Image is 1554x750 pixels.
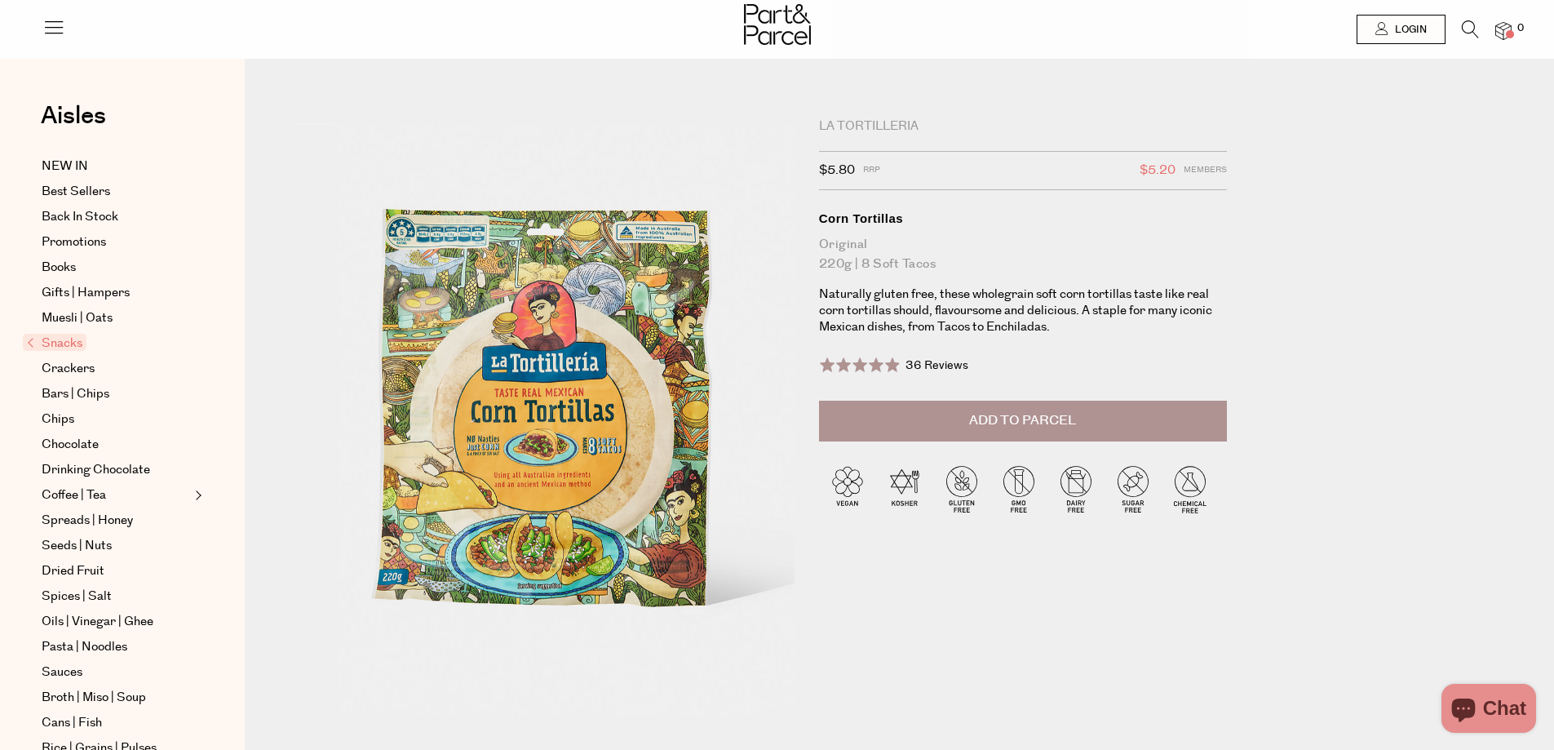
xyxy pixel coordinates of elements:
img: P_P-ICONS-Live_Bec_V11_GMO_Free.svg [990,460,1047,517]
a: Spreads | Honey [42,511,190,530]
div: Original 220g | 8 Soft Tacos [819,235,1227,274]
span: Snacks [23,334,86,351]
img: P_P-ICONS-Live_Bec_V11_Kosher.svg [876,460,933,517]
span: $5.20 [1140,160,1175,181]
span: Sauces [42,663,82,682]
inbox-online-store-chat: Shopify online store chat [1437,684,1541,737]
a: Coffee | Tea [42,486,190,505]
button: Add to Parcel [819,401,1227,442]
a: Best Sellers [42,182,190,202]
a: Gifts | Hampers [42,283,190,303]
span: Bars | Chips [42,384,109,404]
a: Pasta | Noodles [42,637,190,657]
img: P_P-ICONS-Live_Bec_V11_Gluten_Free.svg [933,460,990,517]
a: Drinking Chocolate [42,460,190,480]
span: Members [1184,160,1227,181]
span: Oils | Vinegar | Ghee [42,612,153,632]
span: 36 Reviews [905,357,968,374]
a: Cans | Fish [42,713,190,733]
a: Aisles [41,104,106,144]
p: Naturally gluten free, these wholegrain soft corn tortillas taste like real corn tortillas should... [819,286,1227,335]
span: Back In Stock [42,207,118,227]
div: Corn Tortillas [819,211,1227,227]
img: P_P-ICONS-Live_Bec_V11_Chemical_Free.svg [1162,460,1219,517]
a: Dried Fruit [42,561,190,581]
span: Muesli | Oats [42,308,113,328]
a: Sauces [42,663,190,682]
span: Cans | Fish [42,713,102,733]
span: Aisles [41,98,106,134]
a: Muesli | Oats [42,308,190,328]
button: Expand/Collapse Coffee | Tea [191,486,202,505]
span: Add to Parcel [969,411,1076,430]
span: Coffee | Tea [42,486,106,505]
a: Crackers [42,359,190,379]
a: Bars | Chips [42,384,190,404]
span: RRP [863,160,880,181]
span: Login [1391,23,1427,37]
img: P_P-ICONS-Live_Bec_V11_Vegan.svg [819,460,876,517]
a: 0 [1495,22,1512,39]
span: $5.80 [819,160,855,181]
div: La Tortilleria [819,118,1227,135]
span: Broth | Miso | Soup [42,688,146,708]
span: 0 [1513,21,1528,36]
span: Spreads | Honey [42,511,133,530]
span: Chocolate [42,435,99,455]
a: Promotions [42,233,190,252]
a: Broth | Miso | Soup [42,688,190,708]
img: P_P-ICONS-Live_Bec_V11_Sugar_Free.svg [1105,460,1162,517]
a: Snacks [27,334,190,353]
img: P_P-ICONS-Live_Bec_V11_Dairy_Free.svg [1047,460,1105,517]
span: NEW IN [42,157,88,176]
a: Login [1357,15,1446,44]
span: Pasta | Noodles [42,637,127,657]
a: Books [42,258,190,277]
span: Seeds | Nuts [42,536,112,556]
span: Dried Fruit [42,561,104,581]
span: Chips [42,410,74,429]
a: Spices | Salt [42,587,190,606]
a: Back In Stock [42,207,190,227]
span: Drinking Chocolate [42,460,150,480]
span: Books [42,258,76,277]
span: Spices | Salt [42,587,112,606]
span: Gifts | Hampers [42,283,130,303]
a: Chocolate [42,435,190,455]
a: Seeds | Nuts [42,536,190,556]
span: Crackers [42,359,95,379]
a: Oils | Vinegar | Ghee [42,612,190,632]
a: NEW IN [42,157,190,176]
span: Promotions [42,233,106,252]
a: Chips [42,410,190,429]
img: Part&Parcel [744,4,811,45]
span: Best Sellers [42,182,110,202]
